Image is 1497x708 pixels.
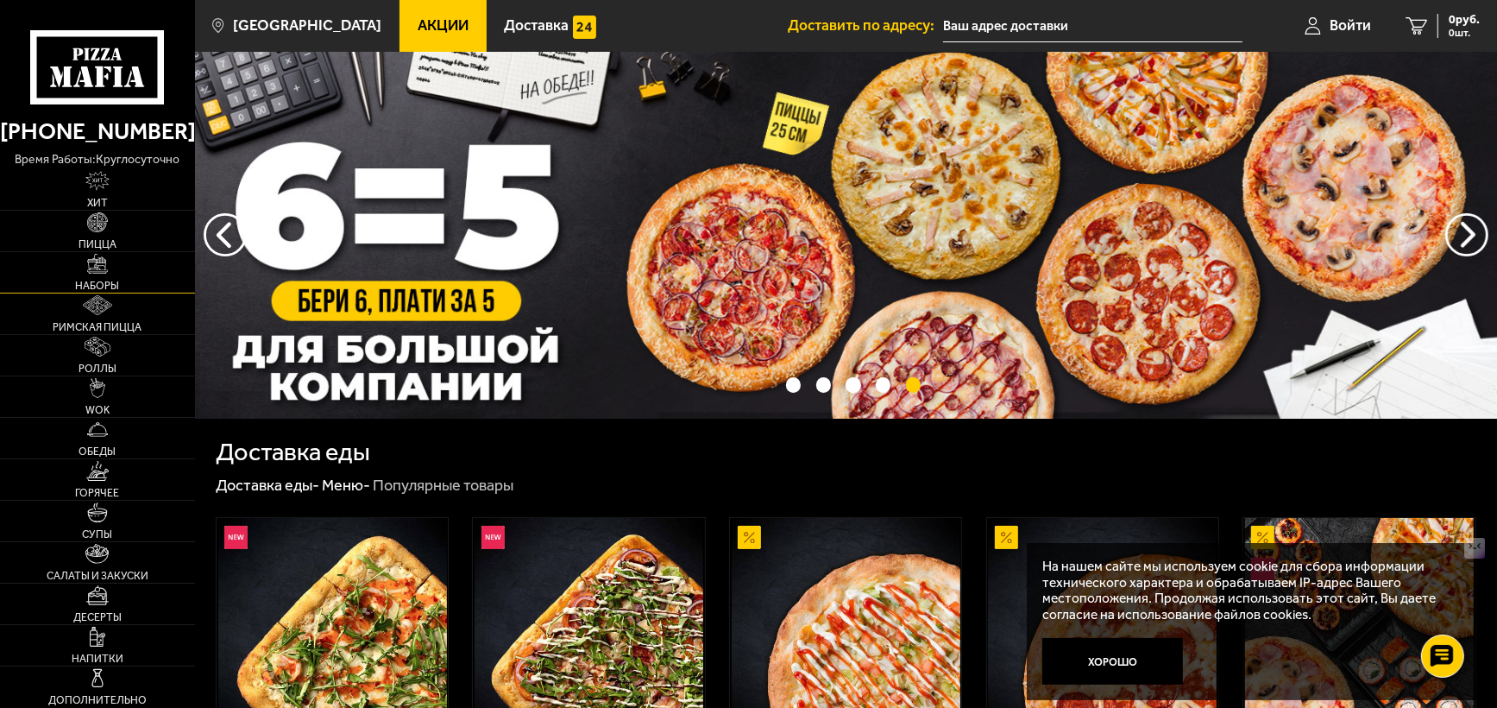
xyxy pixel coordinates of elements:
img: Новинка [224,526,248,549]
span: Салаты и закуски [47,571,148,581]
div: Популярные товары [373,476,513,496]
button: точки переключения [846,377,860,392]
img: 15daf4d41897b9f0e9f617042186c801.svg [573,16,596,39]
span: Доставить по адресу: [788,18,943,33]
span: Десерты [73,612,122,623]
span: Доставка [505,18,569,33]
a: Доставка еды- [216,476,319,495]
span: Римская пицца [53,322,142,332]
span: Акции [418,18,469,33]
span: Войти [1330,18,1371,33]
img: Акционный [995,526,1018,549]
button: точки переключения [876,377,890,392]
span: Хит [87,198,108,208]
p: На нашем сайте мы используем cookie для сбора информации технического характера и обрабатываем IP... [1042,559,1450,623]
span: Супы [82,529,112,540]
a: Меню- [322,476,370,495]
img: Акционный [738,526,761,549]
span: 0 шт. [1449,28,1480,38]
span: WOK [85,405,110,415]
button: точки переключения [906,377,921,392]
button: Хорошо [1042,638,1183,685]
span: Горячее [75,488,119,498]
img: Новинка [481,526,505,549]
input: Ваш адрес доставки [943,10,1242,42]
span: Пицца [79,239,116,250]
span: Обеды [79,446,116,457]
span: Роллы [79,363,116,374]
button: следующий [204,213,247,256]
img: Акционный [1251,526,1274,549]
span: Напитки [72,654,123,664]
button: предыдущий [1445,213,1488,256]
h1: Доставка еды [216,439,370,465]
span: Наборы [75,281,119,291]
span: [GEOGRAPHIC_DATA] [233,18,381,33]
span: Дополнительно [48,695,147,705]
button: точки переключения [816,377,831,392]
button: точки переключения [786,377,801,392]
span: 0 руб. [1449,14,1480,26]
